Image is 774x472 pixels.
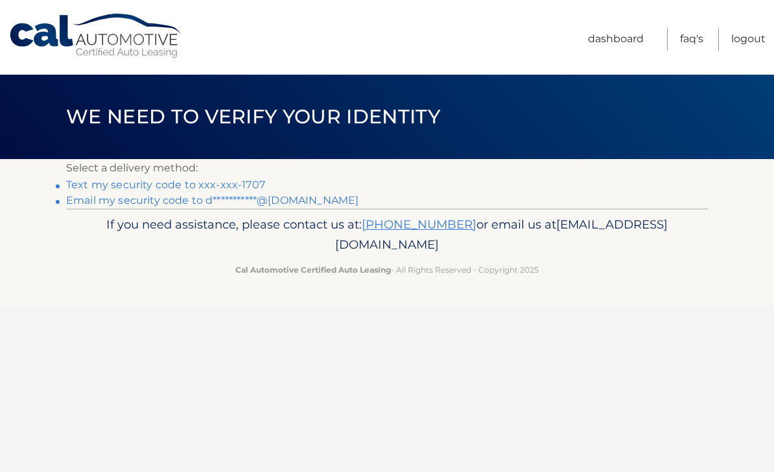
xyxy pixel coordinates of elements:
a: [PHONE_NUMBER] [362,217,476,232]
strong: Cal Automotive Certified Auto Leasing [235,265,391,275]
p: Select a delivery method: [66,159,708,177]
a: FAQ's [680,28,703,51]
span: We need to verify your identity [66,105,440,129]
a: Cal Automotive [8,13,183,59]
a: Logout [731,28,766,51]
p: If you need assistance, please contact us at: or email us at [75,214,699,256]
p: - All Rights Reserved - Copyright 2025 [75,263,699,277]
a: Text my security code to xxx-xxx-1707 [66,179,265,191]
a: Dashboard [588,28,644,51]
